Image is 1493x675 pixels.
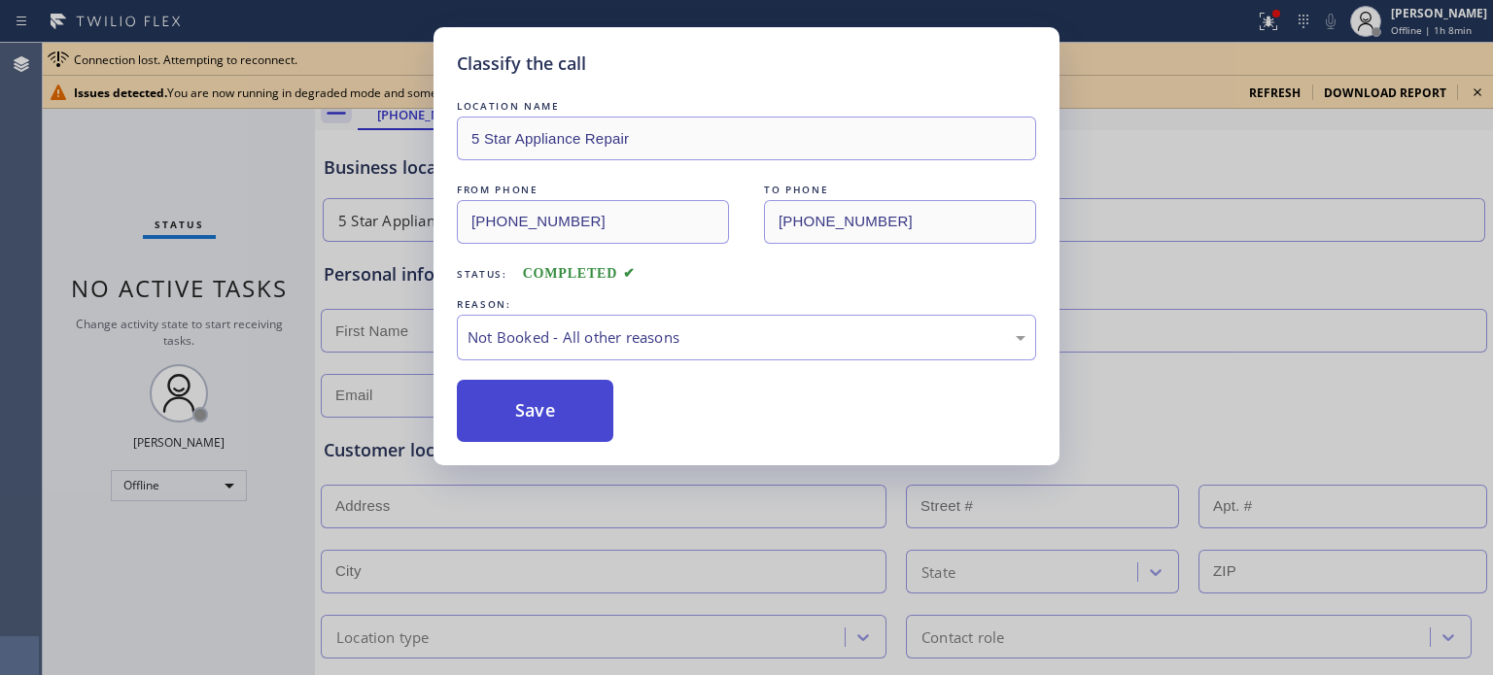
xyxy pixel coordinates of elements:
[457,294,1036,315] div: REASON:
[457,267,507,281] span: Status:
[457,180,729,200] div: FROM PHONE
[457,96,1036,117] div: LOCATION NAME
[523,266,636,281] span: COMPLETED
[457,200,729,244] input: From phone
[764,200,1036,244] input: To phone
[457,380,613,442] button: Save
[468,326,1025,349] div: Not Booked - All other reasons
[764,180,1036,200] div: TO PHONE
[457,51,586,77] h5: Classify the call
